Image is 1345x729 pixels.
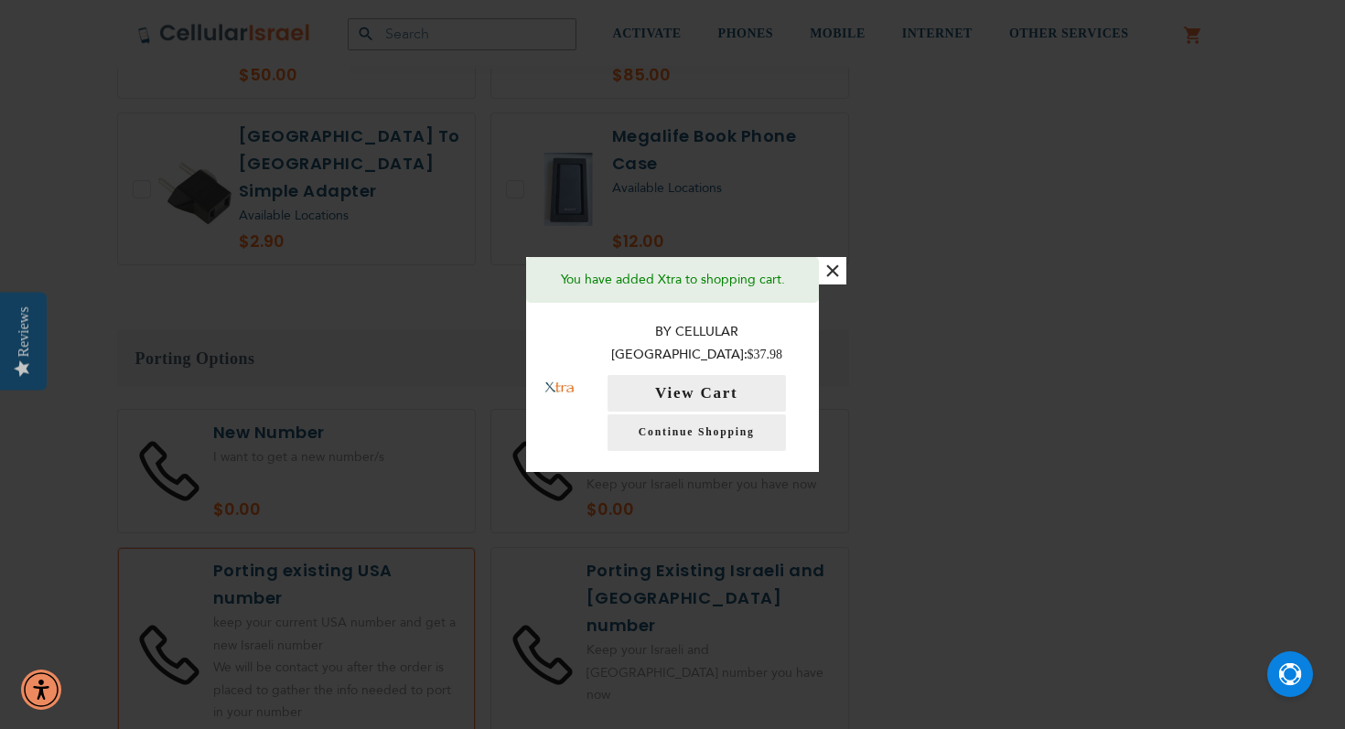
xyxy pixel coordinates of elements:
[593,321,802,366] p: By Cellular [GEOGRAPHIC_DATA]:
[748,348,783,361] span: $37.98
[608,414,786,451] a: Continue Shopping
[608,375,786,412] button: View Cart
[540,271,805,289] p: You have added Xtra to shopping cart.
[16,306,32,357] div: Reviews
[819,257,846,284] button: ×
[21,670,61,710] div: Accessibility Menu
